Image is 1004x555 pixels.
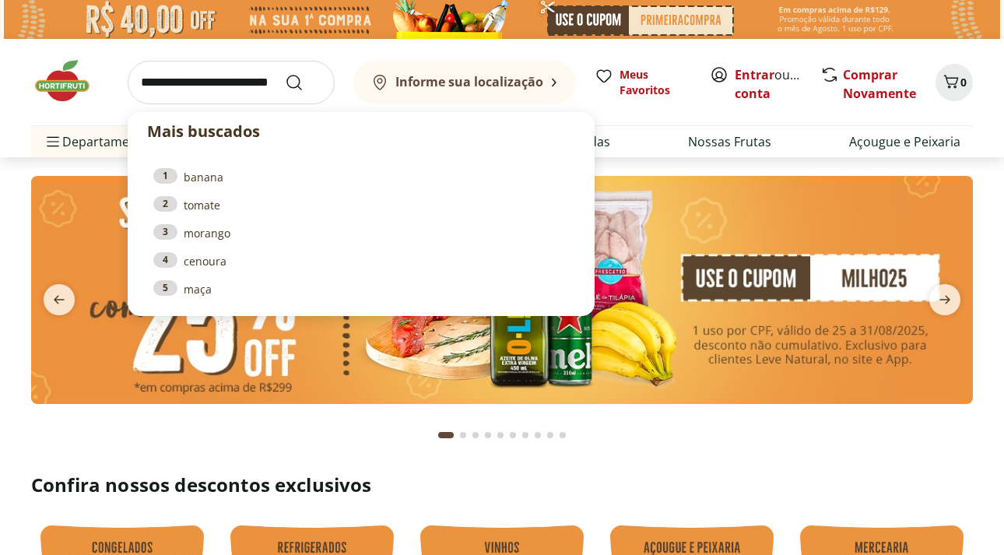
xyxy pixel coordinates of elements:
a: Nossas Frutas [688,132,771,151]
div: 2 [153,196,177,212]
button: Go to page 3 from fs-carousel [469,416,482,454]
button: Go to page 8 from fs-carousel [532,416,544,454]
span: ou [735,65,804,103]
div: 1 [153,168,177,184]
button: Go to page 5 from fs-carousel [494,416,507,454]
button: Carrinho [936,64,973,101]
button: Go to page 4 from fs-carousel [482,416,494,454]
button: previous [31,284,87,315]
img: Hortifruti [31,58,109,104]
a: 5maça [153,280,569,297]
a: 4cenoura [153,252,569,269]
a: Entrar [735,66,774,83]
button: Go to page 7 from fs-carousel [519,416,532,454]
input: search [128,61,335,104]
a: Meus Favoritos [595,67,691,98]
div: 4 [153,252,177,268]
a: 3morango [153,224,569,241]
div: 5 [153,280,177,296]
button: Go to page 10 from fs-carousel [556,416,569,454]
h2: Confira nossos descontos exclusivos [31,472,973,497]
button: Go to page 9 from fs-carousel [544,416,556,454]
a: Comprar Novamente [843,66,916,102]
p: Mais buscados [147,120,575,143]
span: Meus Favoritos [620,67,691,98]
b: Informe sua localização [395,73,543,90]
button: Informe sua localização [353,61,576,104]
div: 3 [153,224,177,240]
a: Criar conta [735,66,820,102]
button: Go to page 6 from fs-carousel [507,416,519,454]
a: Açougue e Peixaria [849,132,960,151]
button: Submit Search [285,73,322,92]
button: Current page from fs-carousel [435,416,457,454]
button: Menu [44,123,62,160]
span: 0 [960,75,967,90]
span: Departamentos [44,123,156,160]
button: next [917,284,973,315]
button: Go to page 2 from fs-carousel [457,416,469,454]
a: 1banana [153,168,569,185]
a: 2tomate [153,196,569,213]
